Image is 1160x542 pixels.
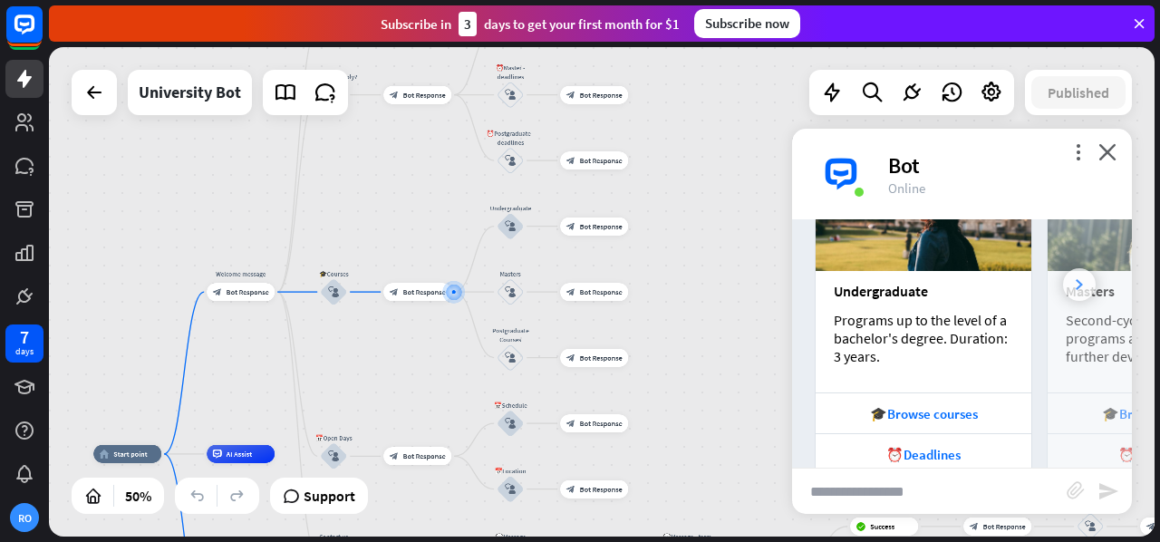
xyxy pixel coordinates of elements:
[580,91,623,100] span: Bot Response
[306,433,361,442] div: 📅Open Days
[328,450,339,461] i: block_user_input
[306,73,361,82] div: 📝How to apply?
[1067,481,1085,499] i: block_attachment
[580,156,623,165] span: Bot Response
[200,269,282,278] div: Welcome message
[834,282,1013,300] div: Undergraduate
[694,9,800,38] div: Subscribe now
[459,12,477,36] div: 3
[1031,76,1126,109] button: Published
[390,451,399,460] i: block_bot_response
[483,467,537,476] div: 📅Location
[505,484,516,495] i: block_user_input
[983,522,1026,531] span: Bot Response
[970,522,979,531] i: block_bot_response
[304,481,355,510] span: Support
[1146,522,1155,531] i: block_bot_response
[5,324,43,363] a: 7 days
[390,91,399,100] i: block_bot_response
[1085,521,1096,532] i: block_user_input
[580,419,623,428] span: Bot Response
[566,156,575,165] i: block_bot_response
[113,450,148,459] span: Start point
[306,532,361,541] div: Contact us
[870,522,894,531] span: Success
[381,12,680,36] div: Subscribe in days to get your first month for $1
[328,286,339,297] i: block_user_input
[580,353,623,363] span: Bot Response
[580,485,623,494] span: Bot Response
[566,353,575,363] i: block_bot_response
[1069,143,1087,160] i: more_vert
[100,450,110,459] i: home_2
[505,353,516,363] i: block_user_input
[403,287,446,296] span: Bot Response
[505,418,516,429] i: block_user_input
[483,401,537,410] div: 📅Schedule
[483,63,537,82] div: ⏰Master - deadlines
[505,221,516,232] i: block_user_input
[213,287,222,296] i: block_bot_response
[14,7,69,62] button: Open LiveChat chat widget
[20,329,29,345] div: 7
[505,286,516,297] i: block_user_input
[505,155,516,166] i: block_user_input
[483,204,537,213] div: Undergraduate
[825,405,1022,422] div: 🎓Browse courses
[483,269,537,278] div: Masters
[403,91,446,100] span: Bot Response
[660,532,714,541] div: 💬Message - form
[227,450,252,459] span: AI Assist
[834,311,1013,365] div: Programs up to the level of a bachelor's degree. Duration: 3 years.
[580,287,623,296] span: Bot Response
[580,222,623,231] span: Bot Response
[888,179,1110,197] div: Online
[566,419,575,428] i: block_bot_response
[856,522,866,531] i: block_success
[403,451,446,460] span: Bot Response
[483,532,537,541] div: 💬Message
[825,446,1022,463] div: ⏰Deadlines
[566,222,575,231] i: block_bot_response
[1097,480,1119,502] i: send
[390,287,399,296] i: block_bot_response
[888,151,1110,179] div: Bot
[10,503,39,532] div: RO
[15,345,34,358] div: days
[120,481,157,510] div: 50%
[566,485,575,494] i: block_bot_response
[483,326,537,344] div: Postgraduate Courses
[566,91,575,100] i: block_bot_response
[139,70,241,115] div: University Bot
[505,90,516,101] i: block_user_input
[566,287,575,296] i: block_bot_response
[227,287,269,296] span: Bot Response
[483,129,537,147] div: ⏰Postgraduate - deadlines
[1098,143,1116,160] i: close
[306,269,361,278] div: 🎓Courses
